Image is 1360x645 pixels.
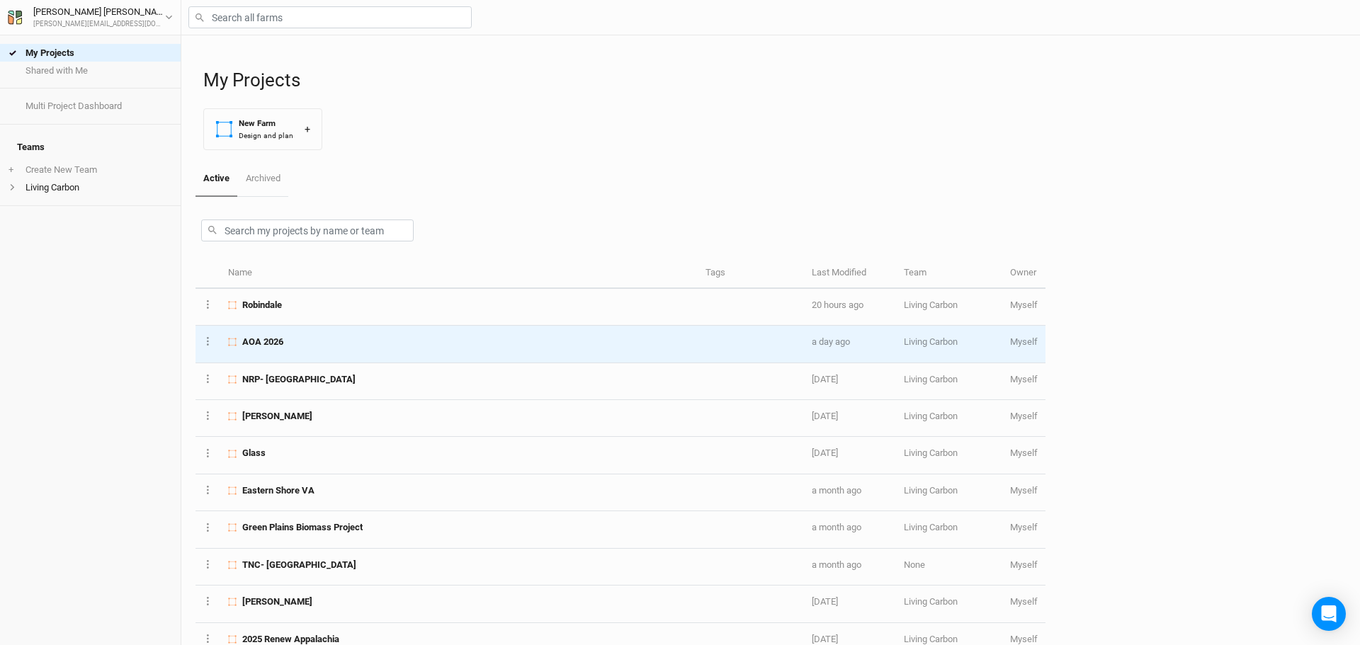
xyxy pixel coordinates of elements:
[812,522,861,532] span: Aug 22, 2025 8:26 AM
[896,437,1002,474] td: Living Carbon
[812,299,863,310] span: Sep 30, 2025 5:02 PM
[812,634,838,644] span: Jul 23, 2025 3:49 PM
[804,258,896,289] th: Last Modified
[812,374,838,384] span: Sep 29, 2025 3:24 PM
[237,161,288,195] a: Archived
[242,410,312,423] span: Phillips
[33,5,165,19] div: [PERSON_NAME] [PERSON_NAME]
[896,549,1002,586] td: None
[201,219,414,241] input: Search my projects by name or team
[7,4,174,30] button: [PERSON_NAME] [PERSON_NAME][PERSON_NAME][EMAIL_ADDRESS][DOMAIN_NAME]
[242,299,282,312] span: Robindale
[1010,299,1038,310] span: andy@livingcarbon.com
[1010,485,1038,496] span: andy@livingcarbon.com
[242,521,363,534] span: Green Plains Biomass Project
[1010,559,1038,570] span: andy@livingcarbon.com
[242,559,356,571] span: TNC- VA
[896,289,1002,326] td: Living Carbon
[242,447,266,460] span: Glass
[698,258,804,289] th: Tags
[1010,411,1038,421] span: andy@livingcarbon.com
[812,485,861,496] span: Aug 26, 2025 9:06 AM
[896,258,1002,289] th: Team
[1010,374,1038,384] span: andy@livingcarbon.com
[242,373,356,386] span: NRP- Phase 2 Colony Bay
[242,484,314,497] span: Eastern Shore VA
[203,69,1346,91] h1: My Projects
[242,595,312,608] span: Wisniewski
[195,161,237,197] a: Active
[1002,258,1045,289] th: Owner
[896,511,1002,548] td: Living Carbon
[896,474,1002,511] td: Living Carbon
[305,122,310,137] div: +
[1010,447,1038,458] span: andy@livingcarbon.com
[239,130,293,141] div: Design and plan
[8,133,172,161] h4: Teams
[896,326,1002,363] td: Living Carbon
[896,586,1002,622] td: Living Carbon
[8,164,13,176] span: +
[812,447,838,458] span: Sep 8, 2025 2:07 PM
[1312,597,1346,631] div: Open Intercom Messenger
[239,118,293,130] div: New Farm
[1010,336,1038,347] span: andy@livingcarbon.com
[242,336,283,348] span: AOA 2026
[1010,522,1038,532] span: andy@livingcarbon.com
[33,19,165,30] div: [PERSON_NAME][EMAIL_ADDRESS][DOMAIN_NAME]
[812,336,850,347] span: Sep 30, 2025 3:39 PM
[203,108,322,150] button: New FarmDesign and plan+
[220,258,698,289] th: Name
[188,6,472,28] input: Search all farms
[1010,634,1038,644] span: andy@livingcarbon.com
[896,400,1002,437] td: Living Carbon
[1010,596,1038,607] span: andy@livingcarbon.com
[812,411,838,421] span: Sep 16, 2025 11:51 AM
[812,596,838,607] span: Jul 23, 2025 3:55 PM
[812,559,861,570] span: Aug 19, 2025 10:45 AM
[896,363,1002,400] td: Living Carbon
